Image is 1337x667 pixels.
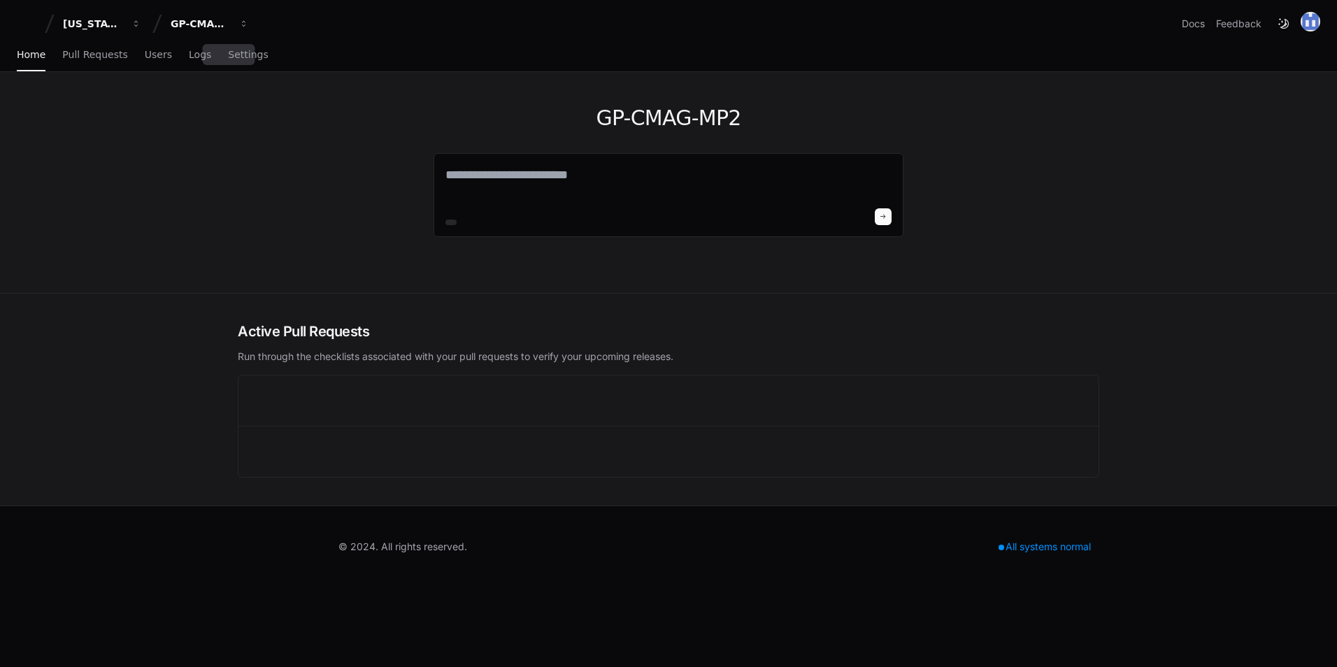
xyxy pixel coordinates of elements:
[165,11,255,36] button: GP-CMAG-MP2
[1216,17,1261,31] button: Feedback
[189,39,211,71] a: Logs
[238,350,1099,364] p: Run through the checklists associated with your pull requests to verify your upcoming releases.
[145,39,172,71] a: Users
[228,50,268,59] span: Settings
[228,39,268,71] a: Settings
[62,50,127,59] span: Pull Requests
[338,540,467,554] div: © 2024. All rights reserved.
[990,537,1099,557] div: All systems normal
[171,17,231,31] div: GP-CMAG-MP2
[145,50,172,59] span: Users
[1182,17,1205,31] a: Docs
[189,50,211,59] span: Logs
[17,39,45,71] a: Home
[238,322,1099,341] h2: Active Pull Requests
[63,17,123,31] div: [US_STATE] Pacific
[434,106,903,131] h1: GP-CMAG-MP2
[17,50,45,59] span: Home
[57,11,147,36] button: [US_STATE] Pacific
[1301,12,1320,31] img: 174426149
[62,39,127,71] a: Pull Requests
